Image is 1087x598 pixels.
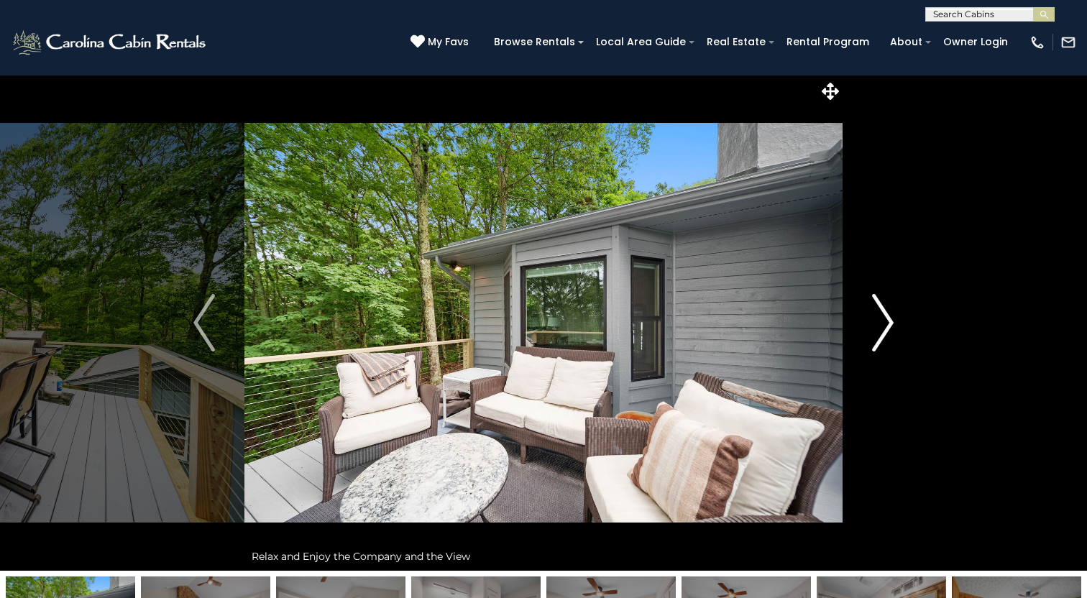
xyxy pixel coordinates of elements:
[1060,34,1076,50] img: mail-regular-white.png
[428,34,469,50] span: My Favs
[487,31,582,53] a: Browse Rentals
[700,31,773,53] a: Real Estate
[589,31,693,53] a: Local Area Guide
[164,75,244,571] button: Previous
[872,294,894,351] img: arrow
[779,31,876,53] a: Rental Program
[936,31,1015,53] a: Owner Login
[1029,34,1045,50] img: phone-regular-white.png
[883,31,930,53] a: About
[843,75,923,571] button: Next
[11,28,210,57] img: White-1-2.png
[193,294,215,351] img: arrow
[411,34,472,50] a: My Favs
[244,542,843,571] div: Relax and Enjoy the Company and the View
